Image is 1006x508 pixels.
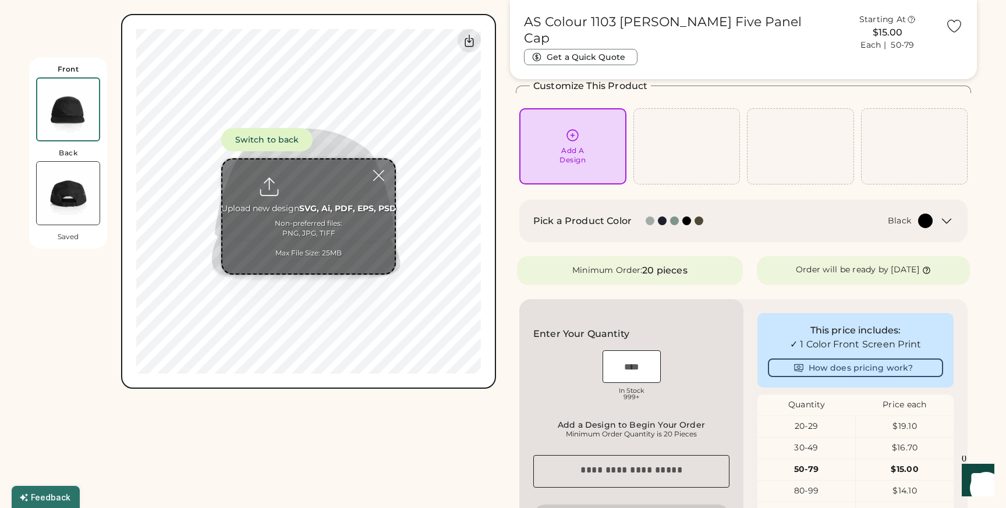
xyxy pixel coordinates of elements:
[221,203,396,215] div: Upload new design
[856,485,954,497] div: $14.10
[768,338,943,351] div: ✓ 1 Color Front Screen Print
[837,26,938,40] div: $15.00
[37,162,100,225] img: AS Colour 1103 Black Back Thumbnail
[757,442,855,454] div: 30-49
[768,324,943,338] div: This price includes:
[859,14,906,26] div: Starting At
[888,215,911,227] div: Black
[856,464,954,475] div: $15.00
[533,214,632,228] h2: Pick a Product Color
[58,232,79,241] div: Saved
[524,49,637,65] button: Get a Quick Quote
[891,264,919,276] div: [DATE]
[537,429,726,439] div: Minimum Order Quantity is 20 Pieces
[796,264,889,276] div: Order will be ready by
[856,399,954,411] div: Price each
[860,40,914,51] div: Each | 50-79
[299,203,396,214] strong: SVG, Ai, PDF, EPS, PSD
[757,485,855,497] div: 80-99
[757,464,855,475] div: 50-79
[59,148,77,158] div: Back
[856,442,954,454] div: $16.70
[533,79,647,93] h2: Customize This Product
[58,65,79,74] div: Front
[642,264,687,278] div: 20 pieces
[768,358,943,377] button: How does pricing work?
[458,29,481,52] div: Download Front Mockup
[533,327,629,341] h2: Enter Your Quantity
[757,399,856,411] div: Quantity
[951,456,1001,506] iframe: Front Chat
[603,388,661,400] div: In Stock 999+
[559,146,586,165] div: Add A Design
[37,79,99,140] img: AS Colour 1103 Black Front Thumbnail
[757,421,855,432] div: 20-29
[572,265,643,276] div: Minimum Order:
[537,420,726,429] div: Add a Design to Begin Your Order
[856,421,954,432] div: $19.10
[524,14,830,47] h1: AS Colour 1103 [PERSON_NAME] Five Panel Cap
[221,128,313,151] button: Switch to back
